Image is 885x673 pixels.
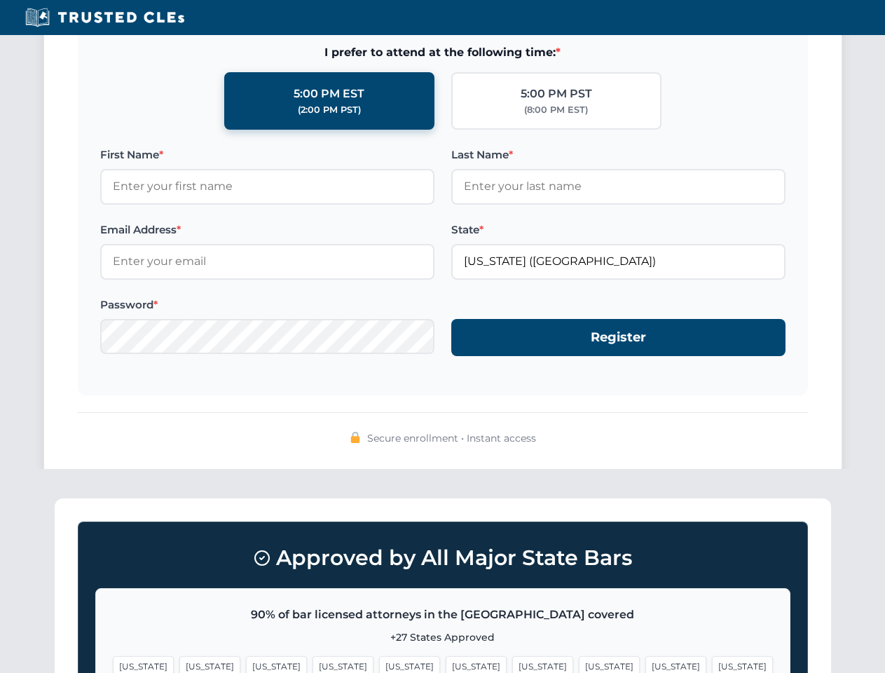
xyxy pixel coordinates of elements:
[100,222,434,238] label: Email Address
[367,430,536,446] span: Secure enrollment • Instant access
[100,43,785,62] span: I prefer to attend at the following time:
[113,606,773,624] p: 90% of bar licensed attorneys in the [GEOGRAPHIC_DATA] covered
[451,147,785,163] label: Last Name
[524,103,588,117] div: (8:00 PM EST)
[521,85,592,103] div: 5:00 PM PST
[100,244,434,279] input: Enter your email
[451,169,785,204] input: Enter your last name
[95,539,790,577] h3: Approved by All Major State Bars
[21,7,188,28] img: Trusted CLEs
[100,169,434,204] input: Enter your first name
[113,630,773,645] p: +27 States Approved
[451,319,785,356] button: Register
[350,432,361,443] img: 🔒
[294,85,364,103] div: 5:00 PM EST
[451,222,785,238] label: State
[451,244,785,279] input: Florida (FL)
[100,297,434,313] label: Password
[298,103,361,117] div: (2:00 PM PST)
[100,147,434,163] label: First Name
